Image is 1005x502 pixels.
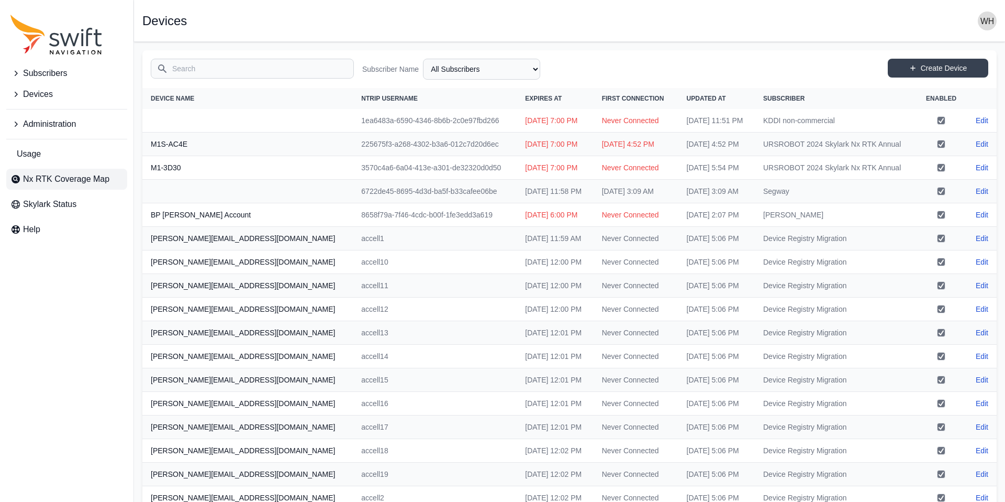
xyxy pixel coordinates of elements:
span: Administration [23,118,76,130]
td: Never Connected [594,463,678,486]
a: Skylark Status [6,194,127,215]
span: Subscribers [23,67,67,80]
td: Device Registry Migration [755,416,917,439]
span: Skylark Status [23,198,76,211]
td: [DATE] 4:52 PM [678,133,755,156]
a: Edit [976,115,988,126]
td: KDDI non-commercial [755,109,917,133]
td: 3570c4a6-6a04-413e-a301-de32320d0d50 [353,156,517,180]
th: [PERSON_NAME][EMAIL_ADDRESS][DOMAIN_NAME] [142,274,353,298]
td: [DATE] 5:06 PM [678,463,755,486]
td: accell13 [353,321,517,345]
th: [PERSON_NAME][EMAIL_ADDRESS][DOMAIN_NAME] [142,416,353,439]
td: 8658f79a-7f46-4cdc-b00f-1fe3edd3a619 [353,203,517,227]
td: [DATE] 12:00 PM [517,274,593,298]
span: Nx RTK Coverage Map [23,173,109,185]
td: accell18 [353,439,517,463]
td: [DATE] 12:02 PM [517,463,593,486]
td: Device Registry Migration [755,274,917,298]
td: Device Registry Migration [755,439,917,463]
a: Edit [976,280,988,291]
td: Never Connected [594,298,678,321]
a: Usage [6,144,127,165]
th: Enabled [917,88,966,109]
td: [DATE] 12:01 PM [517,416,593,439]
td: Device Registry Migration [755,250,917,274]
a: Create Device [888,59,988,78]
td: 6722de45-8695-4d3d-ba5f-b33cafee06be [353,180,517,203]
td: [DATE] 12:01 PM [517,345,593,368]
td: Never Connected [594,439,678,463]
a: Edit [976,210,988,220]
td: accell19 [353,463,517,486]
td: Device Registry Migration [755,463,917,486]
td: Never Connected [594,416,678,439]
span: Help [23,223,40,236]
th: NTRIP Username [353,88,517,109]
h1: Devices [142,15,187,27]
td: [DATE] 5:06 PM [678,321,755,345]
td: [DATE] 6:00 PM [517,203,593,227]
td: Device Registry Migration [755,321,917,345]
td: [DATE] 5:06 PM [678,345,755,368]
button: Devices [6,84,127,105]
a: Edit [976,398,988,409]
td: accell16 [353,392,517,416]
td: [DATE] 12:01 PM [517,368,593,392]
th: [PERSON_NAME][EMAIL_ADDRESS][DOMAIN_NAME] [142,463,353,486]
td: Never Connected [594,368,678,392]
th: [PERSON_NAME][EMAIL_ADDRESS][DOMAIN_NAME] [142,439,353,463]
a: Edit [976,257,988,267]
td: Device Registry Migration [755,368,917,392]
a: Edit [976,422,988,432]
span: Updated At [687,95,726,102]
a: Edit [976,139,988,149]
th: M1-3D30 [142,156,353,180]
td: Device Registry Migration [755,227,917,250]
td: Never Connected [594,321,678,345]
td: [DATE] 5:06 PM [678,274,755,298]
th: [PERSON_NAME][EMAIL_ADDRESS][DOMAIN_NAME] [142,368,353,392]
td: Never Connected [594,203,678,227]
td: Never Connected [594,392,678,416]
td: Device Registry Migration [755,392,917,416]
td: accell15 [353,368,517,392]
td: Segway [755,180,917,203]
td: accell10 [353,250,517,274]
span: Expires At [525,95,562,102]
span: Usage [17,148,41,160]
td: accell12 [353,298,517,321]
th: [PERSON_NAME][EMAIL_ADDRESS][DOMAIN_NAME] [142,321,353,345]
td: [DATE] 4:52 PM [594,133,678,156]
a: Help [6,219,127,240]
img: user photo [978,12,997,30]
td: [DATE] 7:00 PM [517,156,593,180]
td: [DATE] 5:06 PM [678,250,755,274]
td: 1ea6483a-6590-4346-8b6b-2c0e97fbd266 [353,109,517,133]
td: [DATE] 5:06 PM [678,298,755,321]
td: Device Registry Migration [755,298,917,321]
td: [DATE] 5:06 PM [678,227,755,250]
a: Edit [976,162,988,173]
td: Never Connected [594,345,678,368]
td: [DATE] 3:09 AM [678,180,755,203]
button: Administration [6,114,127,135]
td: [DATE] 5:06 PM [678,439,755,463]
td: Never Connected [594,274,678,298]
td: Never Connected [594,156,678,180]
th: BP [PERSON_NAME] Account [142,203,353,227]
a: Nx RTK Coverage Map [6,169,127,190]
th: [PERSON_NAME][EMAIL_ADDRESS][DOMAIN_NAME] [142,392,353,416]
td: [DATE] 5:54 PM [678,156,755,180]
td: [DATE] 12:01 PM [517,321,593,345]
th: [PERSON_NAME][EMAIL_ADDRESS][DOMAIN_NAME] [142,345,353,368]
td: [DATE] 5:06 PM [678,416,755,439]
span: Devices [23,88,53,101]
span: First Connection [602,95,664,102]
a: Edit [976,469,988,479]
label: Subscriber Name [362,64,419,74]
td: Never Connected [594,250,678,274]
a: Edit [976,445,988,456]
td: [DATE] 11:51 PM [678,109,755,133]
th: M1S-AC4E [142,133,353,156]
